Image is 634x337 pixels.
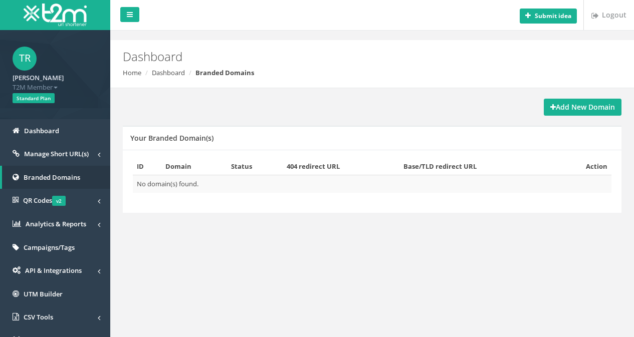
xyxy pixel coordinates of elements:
[24,312,53,321] span: CSV Tools
[24,4,87,26] img: T2M
[26,219,86,228] span: Analytics & Reports
[52,196,66,206] span: v2
[544,99,621,116] a: Add New Domain
[399,158,555,175] th: Base/TLD redirect URL
[24,289,63,298] span: UTM Builder
[535,12,571,20] b: Submit idea
[227,158,283,175] th: Status
[24,243,75,252] span: Campaigns/Tags
[152,68,185,77] a: Dashboard
[24,126,59,135] span: Dashboard
[13,73,64,82] strong: [PERSON_NAME]
[520,9,577,24] button: Submit idea
[130,134,214,142] h5: Your Branded Domain(s)
[123,50,536,63] h2: Dashboard
[25,266,82,275] span: API & Integrations
[555,158,611,175] th: Action
[13,83,98,92] span: T2M Member
[283,158,399,175] th: 404 redirect URL
[13,71,98,92] a: [PERSON_NAME] T2M Member
[24,149,89,158] span: Manage Short URL(s)
[13,47,37,71] span: TR
[24,173,80,182] span: Branded Domains
[123,68,141,77] a: Home
[133,175,611,193] td: No domain(s) found.
[550,102,615,112] strong: Add New Domain
[23,196,66,205] span: QR Codes
[161,158,227,175] th: Domain
[13,93,55,103] span: Standard Plan
[133,158,161,175] th: ID
[195,68,254,77] strong: Branded Domains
